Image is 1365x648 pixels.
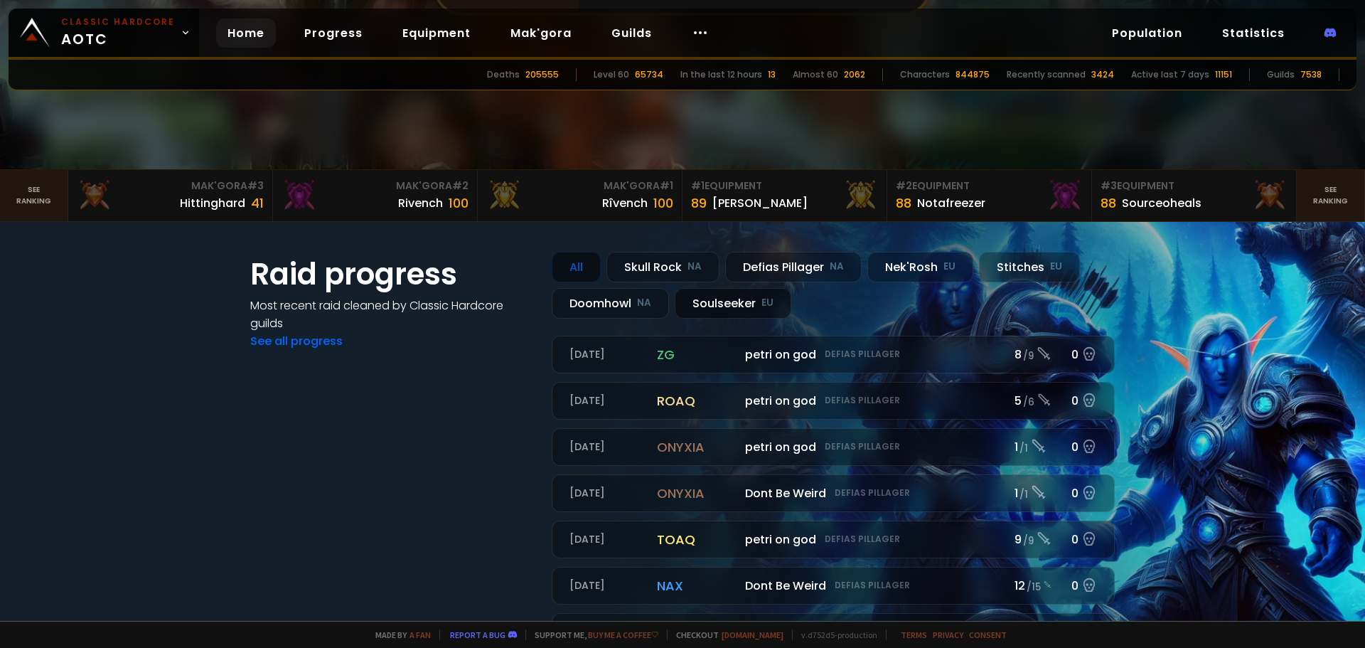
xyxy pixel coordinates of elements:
a: [DATE]onyxiapetri on godDefias Pillager1 /10 [552,428,1115,466]
div: 205555 [525,68,559,81]
div: 65734 [635,68,663,81]
div: 844875 [955,68,990,81]
div: In the last 12 hours [680,68,762,81]
small: EU [761,296,773,310]
div: Rivench [398,194,443,212]
div: Skull Rock [606,252,719,282]
div: Mak'Gora [282,179,469,193]
a: #1Equipment89[PERSON_NAME] [682,170,887,221]
a: Consent [969,630,1007,640]
a: Mak'Gora#3Hittinghard41 [68,170,273,221]
small: EU [943,260,955,274]
div: Doomhowl [552,288,669,319]
a: See all progress [250,333,343,349]
span: # 1 [691,179,705,193]
a: #2Equipment88Notafreezer [887,170,1092,221]
div: 13 [768,68,776,81]
a: Classic HardcoreAOTC [9,9,199,57]
h4: Most recent raid cleaned by Classic Hardcore guilds [250,297,535,332]
small: NA [687,260,702,274]
a: Report a bug [450,630,505,640]
div: Stitches [979,252,1080,282]
a: Mak'Gora#2Rivench100 [273,170,478,221]
div: Deaths [487,68,520,81]
div: Defias Pillager [725,252,862,282]
div: 3424 [1091,68,1114,81]
div: Sourceoheals [1122,194,1201,212]
small: NA [637,296,651,310]
div: Active last 7 days [1131,68,1209,81]
a: [DOMAIN_NAME] [722,630,783,640]
a: a fan [409,630,431,640]
a: [DATE]zgpetri on godDefias Pillager8 /90 [552,336,1115,373]
span: AOTC [61,16,175,50]
small: EU [1050,260,1062,274]
a: Home [216,18,276,48]
a: [DATE]roaqpetri on godDefias Pillager5 /60 [552,382,1115,420]
a: Terms [901,630,927,640]
span: # 1 [660,179,673,193]
div: [PERSON_NAME] [712,194,808,212]
a: Privacy [933,630,963,640]
span: # 2 [452,179,469,193]
span: v. d752d5 - production [792,630,877,640]
div: Level 60 [594,68,629,81]
span: Support me, [525,630,658,640]
a: Buy me a coffee [588,630,658,640]
div: Hittinghard [180,194,245,212]
a: [DATE]naxDont Be WeirdDefias Pillager12 /150 [552,567,1115,605]
a: Guilds [600,18,663,48]
a: Seeranking [1297,170,1365,221]
div: 88 [1101,193,1116,213]
a: Progress [293,18,374,48]
span: # 2 [896,179,912,193]
a: Population [1101,18,1194,48]
small: NA [830,260,844,274]
div: 41 [251,193,264,213]
div: All [552,252,601,282]
span: # 3 [1101,179,1117,193]
small: Classic Hardcore [61,16,175,28]
div: Characters [900,68,950,81]
span: # 3 [247,179,264,193]
div: Equipment [691,179,878,193]
div: Almost 60 [793,68,838,81]
div: Notafreezer [917,194,985,212]
div: Mak'Gora [486,179,673,193]
div: Equipment [896,179,1083,193]
div: Rîvench [602,194,648,212]
div: Guilds [1267,68,1295,81]
div: 7538 [1300,68,1322,81]
h1: Raid progress [250,252,535,297]
div: Mak'Gora [77,179,264,193]
a: #3Equipment88Sourceoheals [1092,170,1297,221]
a: [DATE]toaqpetri on godDefias Pillager9 /90 [552,521,1115,558]
div: 88 [896,193,911,213]
div: 11151 [1215,68,1232,81]
div: 89 [691,193,707,213]
a: Statistics [1211,18,1296,48]
a: [DATE]onyxiaDont Be WeirdDefias Pillager1 /10 [552,474,1115,512]
div: 100 [653,193,673,213]
a: Mak'gora [499,18,583,48]
div: Nek'Rosh [867,252,973,282]
a: Mak'Gora#1Rîvench100 [478,170,682,221]
div: Equipment [1101,179,1288,193]
div: 2062 [844,68,865,81]
span: Checkout [667,630,783,640]
a: Equipment [391,18,482,48]
div: Soulseeker [675,288,791,319]
div: 100 [449,193,469,213]
span: Made by [367,630,431,640]
div: Recently scanned [1007,68,1086,81]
